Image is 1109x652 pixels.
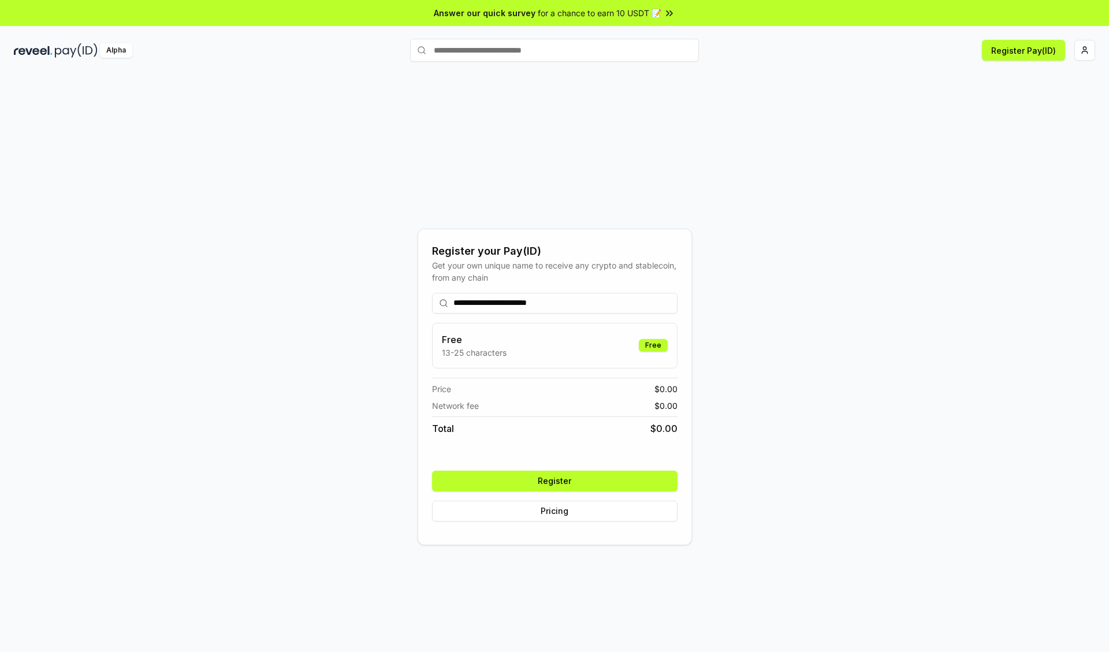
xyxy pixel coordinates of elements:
[538,7,661,19] span: for a chance to earn 10 USDT 📝
[650,422,678,435] span: $ 0.00
[55,43,98,58] img: pay_id
[432,383,451,395] span: Price
[432,501,678,521] button: Pricing
[432,471,678,491] button: Register
[442,333,507,347] h3: Free
[639,339,668,352] div: Free
[100,43,132,58] div: Alpha
[654,400,678,412] span: $ 0.00
[432,243,678,259] div: Register your Pay(ID)
[432,400,479,412] span: Network fee
[432,422,454,435] span: Total
[654,383,678,395] span: $ 0.00
[434,7,535,19] span: Answer our quick survey
[982,40,1065,61] button: Register Pay(ID)
[442,347,507,359] p: 13-25 characters
[432,259,678,284] div: Get your own unique name to receive any crypto and stablecoin, from any chain
[14,43,53,58] img: reveel_dark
